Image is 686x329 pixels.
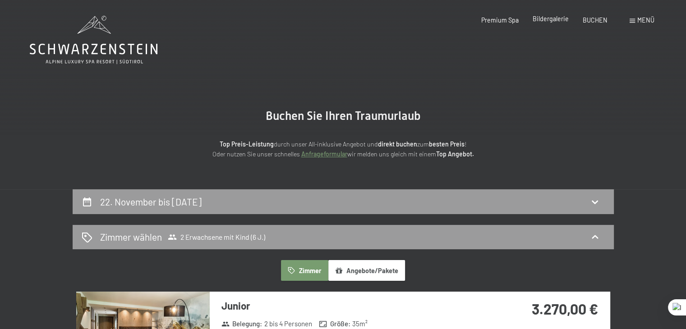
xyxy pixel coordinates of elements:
a: BUCHEN [583,16,608,24]
h2: Zimmer wählen [100,230,162,243]
button: Zimmer [281,260,328,281]
strong: besten Preis [429,140,465,148]
p: durch unser All-inklusive Angebot und zum ! Oder nutzen Sie unser schnelles wir melden uns gleich... [145,139,542,160]
strong: Belegung : [221,319,262,329]
span: Buchen Sie Ihren Traumurlaub [266,109,421,123]
a: Anfrageformular [301,150,347,158]
span: Menü [637,16,654,24]
a: Premium Spa [481,16,519,24]
strong: 3.270,00 € [532,300,598,317]
span: 2 bis 4 Personen [264,319,312,329]
strong: Top Preis-Leistung [220,140,274,148]
strong: Top Angebot. [436,150,474,158]
h2: 22. November bis [DATE] [100,196,202,207]
button: Angebote/Pakete [328,260,405,281]
span: 2 Erwachsene mit Kind (6 J.) [168,233,265,242]
span: 35 m² [352,319,368,329]
strong: direkt buchen [378,140,417,148]
h3: Junior [221,299,490,313]
strong: Größe : [319,319,350,329]
a: Bildergalerie [533,15,569,23]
